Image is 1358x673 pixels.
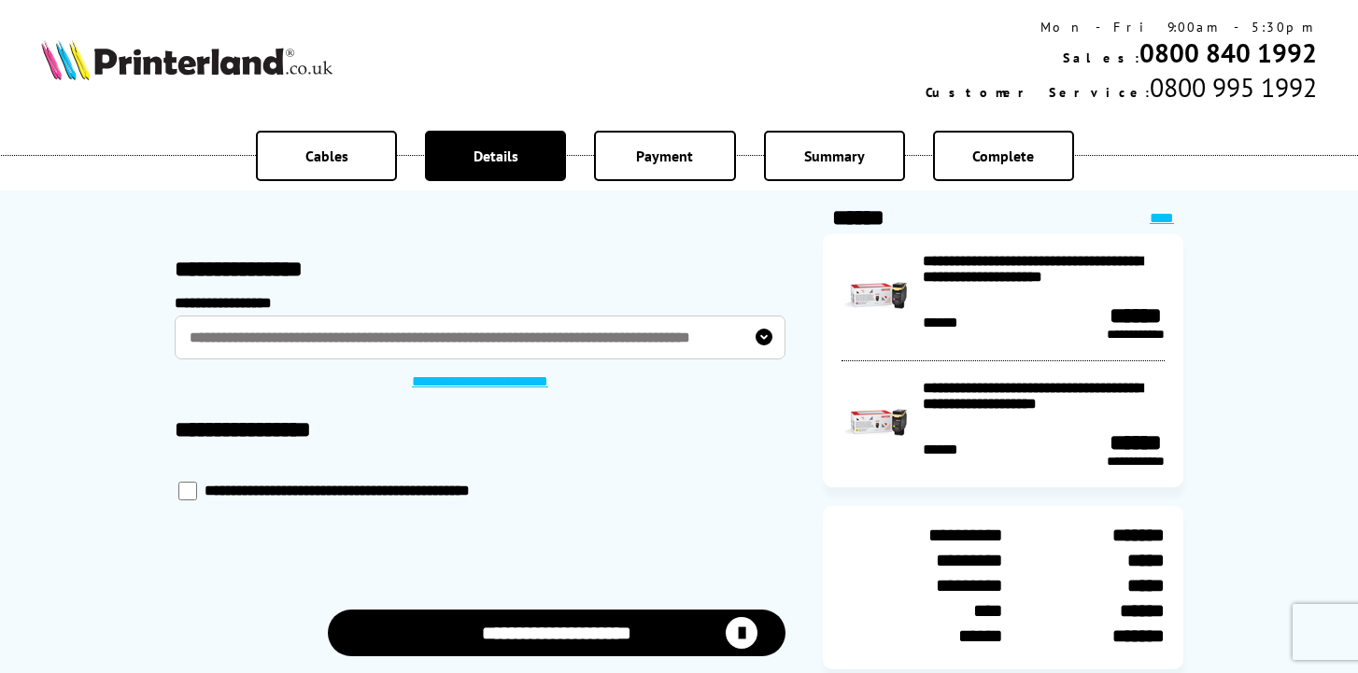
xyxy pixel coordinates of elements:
span: Sales: [1063,49,1139,66]
a: 0800 840 1992 [1139,35,1317,70]
div: Mon - Fri 9:00am - 5:30pm [926,19,1317,35]
span: Details [474,147,518,165]
img: Printerland Logo [41,39,332,80]
span: Cables [305,147,348,165]
span: Customer Service: [926,84,1150,101]
span: Summary [804,147,865,165]
span: Payment [636,147,693,165]
span: 0800 995 1992 [1150,70,1317,105]
span: Complete [972,147,1034,165]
